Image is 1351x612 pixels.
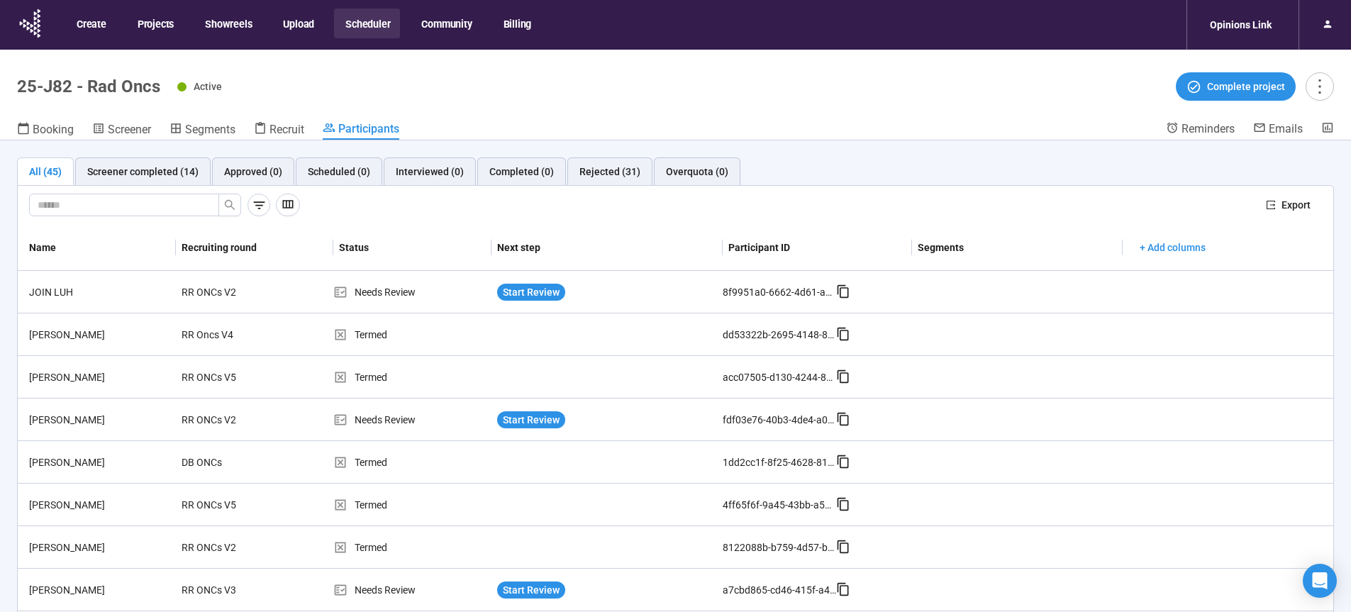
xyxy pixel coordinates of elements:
[723,284,836,300] div: 8f9951a0-6662-4d61-a022-af79fbe32ddd
[723,225,912,271] th: Participant ID
[169,121,235,140] a: Segments
[1201,11,1280,38] div: Opinions Link
[194,81,222,92] span: Active
[108,123,151,136] span: Screener
[23,412,176,428] div: [PERSON_NAME]
[333,582,491,598] div: Needs Review
[1128,236,1217,259] button: + Add columns
[334,9,400,38] button: Scheduler
[723,497,836,513] div: 4ff65f6f-9a45-43bb-a5a8-4f928062d649
[489,164,554,179] div: Completed (0)
[491,225,723,271] th: Next step
[176,577,282,603] div: RR ONCs V3
[666,164,728,179] div: Overquota (0)
[23,369,176,385] div: [PERSON_NAME]
[23,327,176,343] div: [PERSON_NAME]
[308,164,370,179] div: Scheduled (0)
[23,497,176,513] div: [PERSON_NAME]
[254,121,304,140] a: Recruit
[176,534,282,561] div: RR ONCs V2
[396,164,464,179] div: Interviewed (0)
[333,412,491,428] div: Needs Review
[1140,240,1206,255] span: + Add columns
[1255,194,1322,216] button: exportExport
[723,412,836,428] div: fdf03e76-40b3-4de4-a0c8-1a2456ba1b19
[1310,77,1329,96] span: more
[23,540,176,555] div: [PERSON_NAME]
[723,455,836,470] div: 1dd2cc1f-8f25-4628-81df-ebce593d9dc4
[1303,564,1337,598] div: Open Intercom Messenger
[1176,72,1296,101] button: Complete project
[503,412,560,428] span: Start Review
[176,449,282,476] div: DB ONCs
[269,123,304,136] span: Recruit
[1253,121,1303,138] a: Emails
[218,194,241,216] button: search
[1266,200,1276,210] span: export
[333,455,491,470] div: Termed
[194,9,262,38] button: Showreels
[1166,121,1235,138] a: Reminders
[723,540,836,555] div: 8122088b-b759-4d57-b797-8c935c06748e
[29,164,62,179] div: All (45)
[497,284,565,301] button: Start Review
[33,123,74,136] span: Booking
[503,284,560,300] span: Start Review
[497,582,565,599] button: Start Review
[579,164,640,179] div: Rejected (31)
[23,582,176,598] div: [PERSON_NAME]
[224,199,235,211] span: search
[1182,122,1235,135] span: Reminders
[1306,72,1334,101] button: more
[333,540,491,555] div: Termed
[176,406,282,433] div: RR ONCs V2
[1207,79,1285,94] span: Complete project
[176,364,282,391] div: RR ONCs V5
[65,9,116,38] button: Create
[492,9,542,38] button: Billing
[323,121,399,140] a: Participants
[92,121,151,140] a: Screener
[723,369,836,385] div: acc07505-d130-4244-8c3a-23491c2f1a52
[1281,197,1311,213] span: Export
[912,225,1123,271] th: Segments
[17,77,160,96] h1: 25-J82 - Rad Oncs
[333,327,491,343] div: Termed
[176,279,282,306] div: RR ONCs V2
[185,123,235,136] span: Segments
[17,121,74,140] a: Booking
[333,225,491,271] th: Status
[1269,122,1303,135] span: Emails
[176,321,282,348] div: RR Oncs V4
[272,9,324,38] button: Upload
[410,9,482,38] button: Community
[338,122,399,135] span: Participants
[23,455,176,470] div: [PERSON_NAME]
[723,327,836,343] div: dd53322b-2695-4148-845c-693e7ece343d
[176,225,334,271] th: Recruiting round
[126,9,184,38] button: Projects
[503,582,560,598] span: Start Review
[333,369,491,385] div: Termed
[23,284,176,300] div: JOIN LUH
[176,491,282,518] div: RR ONCs V5
[18,225,176,271] th: Name
[333,497,491,513] div: Termed
[497,411,565,428] button: Start Review
[333,284,491,300] div: Needs Review
[224,164,282,179] div: Approved (0)
[87,164,199,179] div: Screener completed (14)
[723,582,836,598] div: a7cbd865-cd46-415f-a4df-c1a305a00e7d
